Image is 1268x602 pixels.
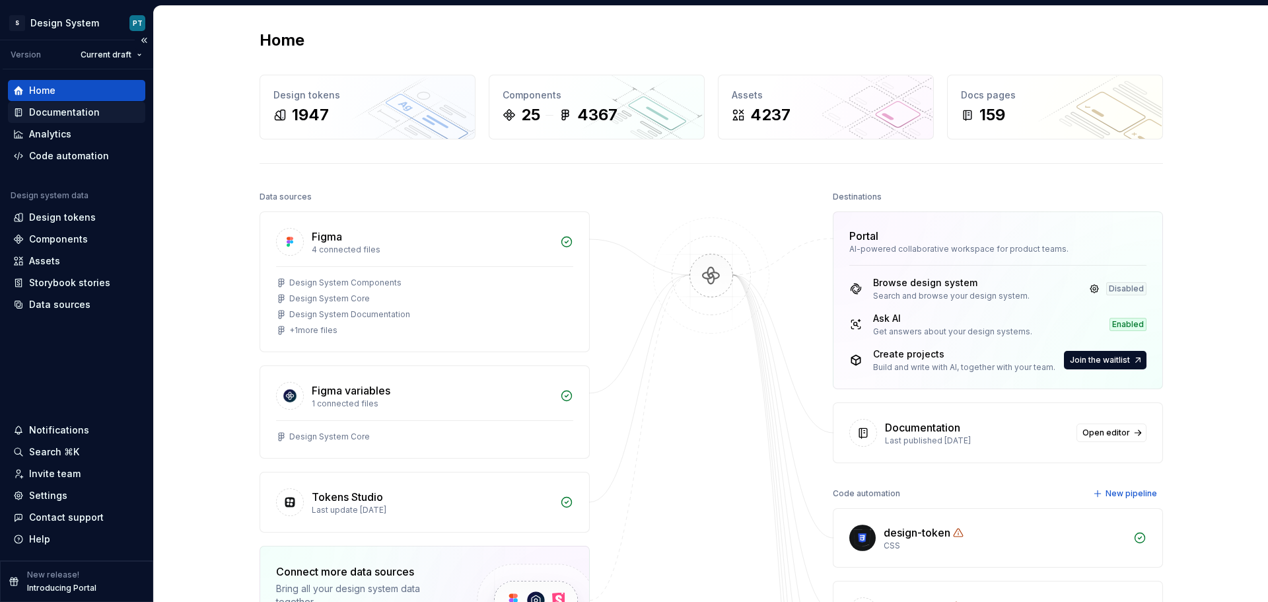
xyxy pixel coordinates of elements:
[273,89,462,102] div: Design tokens
[873,312,1032,325] div: Ask AI
[29,489,67,502] div: Settings
[8,420,145,441] button: Notifications
[11,190,88,201] div: Design system data
[718,75,934,139] a: Assets4237
[312,383,390,398] div: Figma variables
[312,489,383,505] div: Tokens Studio
[1106,488,1157,499] span: New pipeline
[27,583,96,593] p: Introducing Portal
[8,102,145,123] a: Documentation
[260,365,590,459] a: Figma variables1 connected filesDesign System Core
[29,84,55,97] div: Home
[133,18,143,28] div: PT
[8,272,145,293] a: Storybook stories
[29,106,100,119] div: Documentation
[489,75,705,139] a: Components254367
[312,398,552,409] div: 1 connected files
[135,31,153,50] button: Collapse sidebar
[8,229,145,250] a: Components
[292,104,329,126] div: 1947
[29,533,50,546] div: Help
[873,326,1032,337] div: Get answers about your design systems.
[9,15,25,31] div: S
[947,75,1163,139] a: Docs pages159
[75,46,148,64] button: Current draft
[29,298,90,311] div: Data sources
[260,75,475,139] a: Design tokens1947
[29,211,96,224] div: Design tokens
[1082,428,1130,438] span: Open editor
[289,293,370,304] div: Design System Core
[312,505,552,515] div: Last update [DATE]
[8,207,145,228] a: Design tokens
[276,564,454,580] div: Connect more data sources
[833,188,882,206] div: Destinations
[289,278,402,288] div: Design System Components
[873,362,1055,373] div: Build and write with AI, together with your team.
[29,149,109,163] div: Code automation
[732,89,920,102] div: Assets
[29,254,60,268] div: Assets
[29,467,81,480] div: Invite team
[289,325,337,336] div: + 1 more files
[8,145,145,167] a: Code automation
[849,244,1146,254] div: AI-powered collaborative workspace for product teams.
[289,309,410,320] div: Design System Documentation
[577,104,617,126] div: 4367
[260,30,304,51] h2: Home
[1106,282,1146,295] div: Disabled
[873,291,1030,301] div: Search and browse your design system.
[8,80,145,101] a: Home
[81,50,131,60] span: Current draft
[873,276,1030,289] div: Browse design system
[1109,318,1146,331] div: Enabled
[8,124,145,145] a: Analytics
[29,511,104,524] div: Contact support
[1089,484,1163,503] button: New pipeline
[3,9,151,37] button: SDesign SystemPT
[1076,424,1146,442] a: Open editor
[29,233,88,246] div: Components
[979,104,1005,126] div: 159
[260,472,590,533] a: Tokens StudioLast update [DATE]
[8,463,145,484] a: Invite team
[312,245,552,255] div: 4 connected files
[29,445,79,459] div: Search ⌘K
[29,128,71,141] div: Analytics
[750,104,791,126] div: 4237
[1064,351,1146,369] button: Join the waitlist
[29,424,89,437] div: Notifications
[27,570,79,580] p: New release!
[521,104,540,126] div: 25
[29,276,110,289] div: Storybook stories
[11,50,41,60] div: Version
[8,441,145,463] button: Search ⌘K
[503,89,691,102] div: Components
[8,250,145,272] a: Assets
[260,211,590,352] a: Figma4 connected filesDesign System ComponentsDesign System CoreDesign System Documentation+1more...
[885,435,1069,446] div: Last published [DATE]
[312,229,342,245] div: Figma
[873,348,1055,361] div: Create projects
[884,525,950,541] div: design-token
[849,228,878,244] div: Portal
[8,529,145,550] button: Help
[8,507,145,528] button: Contact support
[961,89,1149,102] div: Docs pages
[1070,355,1130,365] span: Join the waitlist
[885,420,960,435] div: Documentation
[8,485,145,506] a: Settings
[884,541,1125,551] div: CSS
[30,17,99,30] div: Design System
[260,188,312,206] div: Data sources
[833,484,900,503] div: Code automation
[8,294,145,315] a: Data sources
[289,432,370,442] div: Design System Core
